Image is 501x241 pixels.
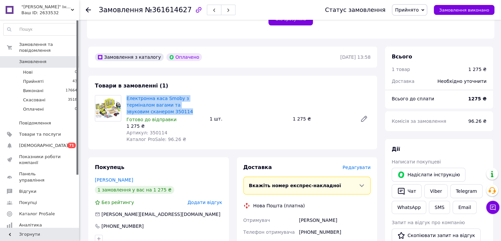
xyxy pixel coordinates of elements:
[392,168,465,182] button: Надіслати інструкцію
[19,189,36,194] span: Відгуки
[434,5,494,15] button: Замовлення виконано
[19,59,46,65] span: Замовлення
[298,226,372,238] div: [PHONE_NUMBER]
[75,69,77,75] span: 0
[23,97,45,103] span: Скасовані
[243,218,270,223] span: Отримувач
[439,8,489,13] span: Замовлення виконано
[166,53,202,61] div: Оплачено
[187,200,222,205] span: Додати відгук
[340,54,371,60] time: [DATE] 13:58
[68,97,77,103] span: 3518
[99,6,143,14] span: Замовлення
[23,88,43,94] span: Виконані
[4,23,77,35] input: Пошук
[468,66,487,73] div: 1 275 ₴
[126,117,177,122] span: Готово до відправки
[23,79,43,85] span: Прийняті
[19,143,68,149] span: [DEMOGRAPHIC_DATA]
[75,106,77,112] span: 0
[19,200,37,206] span: Покупці
[392,184,422,198] button: Чат
[19,171,61,183] span: Панель управління
[325,7,386,13] div: Статус замовлення
[126,137,186,142] span: Каталог ProSale: 96.26 ₴
[95,177,133,183] a: [PERSON_NAME]
[19,120,51,126] span: Повідомлення
[357,112,371,125] a: Редагувати
[207,114,290,123] div: 1 шт.
[249,183,341,188] span: Вкажіть номер експрес-накладної
[486,201,499,214] button: Чат з покупцем
[95,98,121,118] img: Електронна каса Smoby з терміналом вагами та звуковим сканером 350114
[66,88,77,94] span: 17664
[19,211,55,217] span: Каталог ProSale
[243,229,295,235] span: Телефон отримувача
[101,212,220,217] span: [PERSON_NAME][EMAIL_ADDRESS][DOMAIN_NAME]
[95,53,164,61] div: Замовлення з каталогу
[395,7,419,13] span: Прийнято
[95,83,168,89] span: Товари в замовленні (1)
[21,4,71,10] span: "ТІТО" Інтернет-магазин
[19,131,61,137] span: Товари та послуги
[145,6,192,14] span: №361614627
[290,114,355,123] div: 1 275 ₴
[429,201,450,214] button: SMS
[21,10,79,16] div: Ваш ID: 2633532
[392,201,426,214] a: WhatsApp
[252,202,307,209] div: Нова Пошта (платна)
[101,200,134,205] span: Без рейтингу
[392,119,446,124] span: Комісія за замовлення
[101,223,144,229] div: [PHONE_NUMBER]
[424,184,447,198] a: Viber
[450,184,483,198] a: Telegram
[126,96,193,114] a: Електронна каса Smoby з терміналом вагами та звуковим сканером 350114
[392,53,412,60] span: Всього
[453,201,477,214] button: Email
[19,42,79,53] span: Замовлення та повідомлення
[126,130,167,135] span: Артикул: 350114
[86,7,91,13] div: Повернутися назад
[392,79,414,84] span: Доставка
[243,164,272,170] span: Доставка
[19,154,61,166] span: Показники роботи компанії
[392,159,441,164] span: Написати покупцеві
[23,69,33,75] span: Нові
[126,123,204,129] div: 1 275 ₴
[468,119,487,124] span: 96.26 ₴
[433,74,490,88] div: Необхідно уточнити
[95,164,125,170] span: Покупець
[468,96,487,101] b: 1275 ₴
[72,79,77,85] span: 43
[392,220,465,225] span: Запит на відгук про компанію
[298,214,372,226] div: [PERSON_NAME]
[392,96,434,101] span: Всього до сплати
[23,106,44,112] span: Оплачені
[68,143,76,148] span: 71
[343,165,371,170] span: Редагувати
[95,186,174,194] div: 1 замовлення у вас на 1 275 ₴
[392,146,400,152] span: Дії
[19,222,42,228] span: Аналітика
[392,67,410,72] span: 1 товар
